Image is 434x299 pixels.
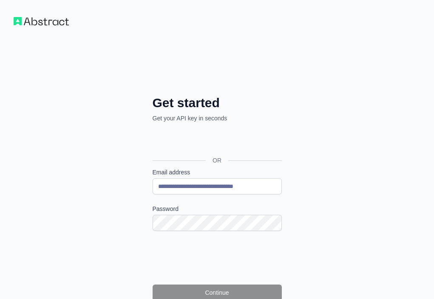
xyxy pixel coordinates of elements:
iframe: Przycisk Zaloguj się przez Google [148,132,284,151]
p: Get your API key in seconds [153,114,282,122]
span: OR [206,156,228,165]
label: Email address [153,168,282,177]
h2: Get started [153,95,282,111]
iframe: reCAPTCHA [153,241,282,274]
img: Workflow [14,17,69,26]
label: Password [153,205,282,213]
